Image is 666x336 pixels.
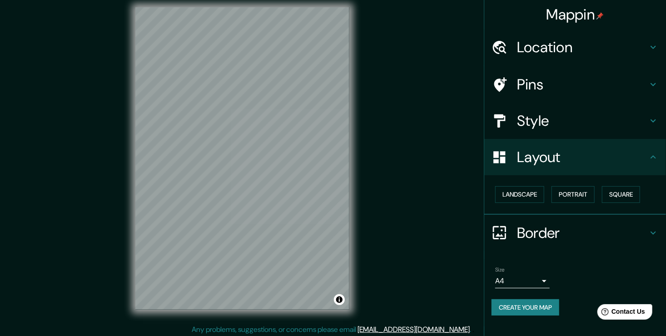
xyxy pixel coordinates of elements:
h4: Border [517,224,648,242]
div: . [472,324,474,335]
label: Size [495,266,505,273]
h4: Mappin [547,5,604,24]
h4: Style [517,112,648,130]
button: Toggle attribution [334,294,345,305]
div: Layout [484,139,666,175]
div: Border [484,215,666,251]
canvas: Map [135,7,349,310]
div: Style [484,103,666,139]
div: Pins [484,66,666,103]
a: [EMAIL_ADDRESS][DOMAIN_NAME] [358,325,470,334]
h4: Location [517,38,648,56]
button: Square [602,186,640,203]
p: Any problems, suggestions, or concerns please email . [192,324,471,335]
iframe: Help widget launcher [585,301,656,326]
button: Portrait [552,186,595,203]
div: Location [484,29,666,65]
h4: Layout [517,148,648,166]
button: Landscape [495,186,544,203]
div: . [471,324,472,335]
h4: Pins [517,75,648,94]
img: pin-icon.png [596,12,604,20]
div: A4 [495,274,550,288]
button: Create your map [492,299,559,316]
